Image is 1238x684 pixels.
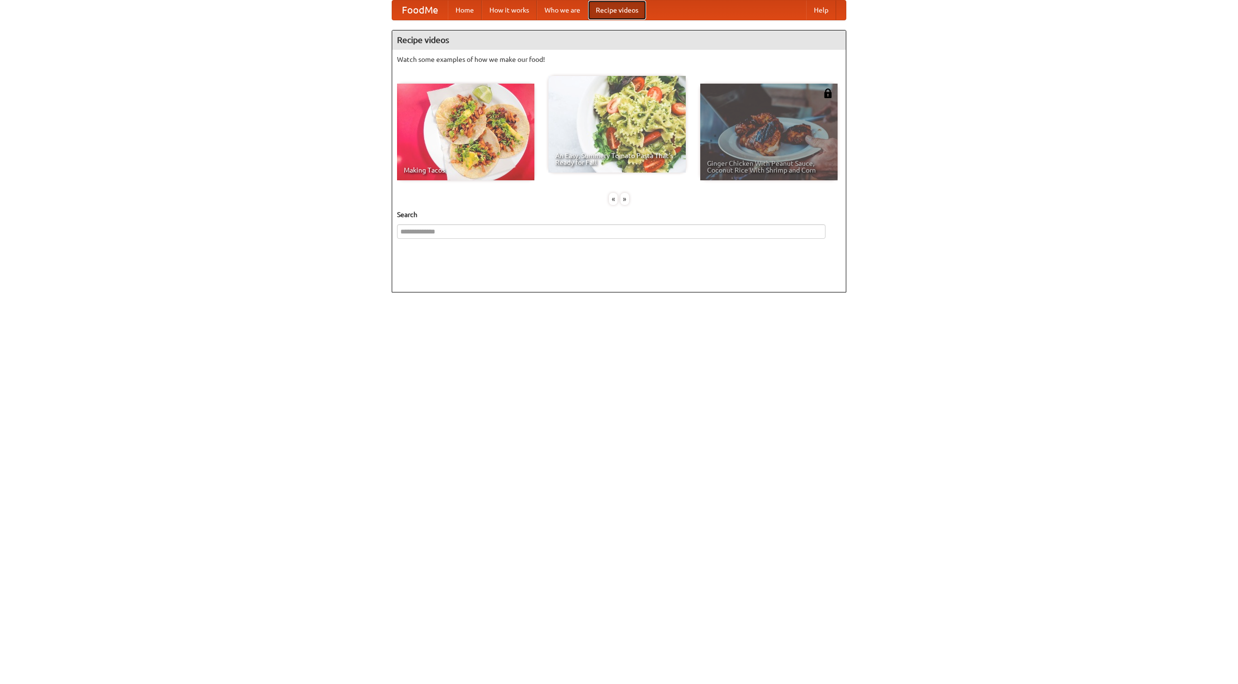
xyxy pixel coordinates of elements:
p: Watch some examples of how we make our food! [397,55,841,64]
a: How it works [482,0,537,20]
div: » [620,193,629,205]
img: 483408.png [823,88,833,98]
a: Who we are [537,0,588,20]
div: « [609,193,618,205]
span: An Easy, Summery Tomato Pasta That's Ready for Fall [555,152,679,166]
a: Recipe videos [588,0,646,20]
a: Help [806,0,836,20]
h4: Recipe videos [392,30,846,50]
h5: Search [397,210,841,219]
a: Making Tacos [397,84,534,180]
a: Home [448,0,482,20]
span: Making Tacos [404,167,528,174]
a: An Easy, Summery Tomato Pasta That's Ready for Fall [548,76,686,173]
a: FoodMe [392,0,448,20]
